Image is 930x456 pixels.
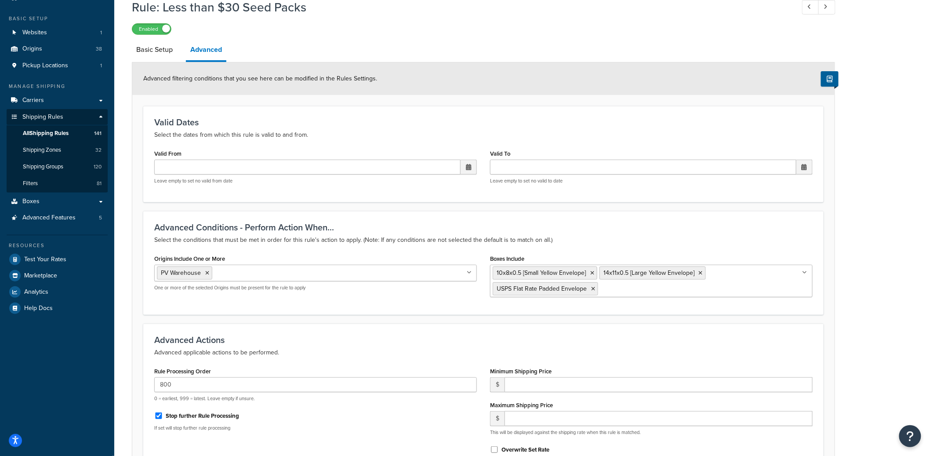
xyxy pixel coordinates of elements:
li: Filters [7,175,108,192]
a: Pickup Locations1 [7,58,108,74]
p: Select the conditions that must be met in order for this rule's action to apply. (Note: If any co... [154,235,813,245]
a: Analytics [7,284,108,300]
label: Valid To [490,150,510,157]
a: Filters81 [7,175,108,192]
p: This will be displayed against the shipping rate when this rule is matched. [490,429,813,436]
span: USPS Flat Rate Padded Envelope [497,284,587,293]
span: 14x11x0.5 [Large Yellow Envelope] [603,268,694,277]
a: Basic Setup [132,39,177,60]
h3: Advanced Actions [154,335,813,345]
span: Pickup Locations [22,62,68,69]
span: Shipping Groups [23,163,63,171]
label: Minimum Shipping Price [490,368,552,375]
label: Enabled [132,24,171,34]
span: Boxes [22,198,40,205]
div: Manage Shipping [7,83,108,90]
span: Origins [22,45,42,53]
span: 10x8x0.5 [Small Yellow Envelope] [497,268,586,277]
span: $ [490,377,505,392]
span: 81 [97,180,102,187]
li: Shipping Rules [7,109,108,193]
span: Shipping Rules [22,113,63,121]
span: Help Docs [24,305,53,312]
span: Analytics [24,288,48,296]
span: 120 [94,163,102,171]
a: Shipping Groups120 [7,159,108,175]
label: Maximum Shipping Price [490,402,553,409]
label: Origins Include One or More [154,255,225,262]
a: AllShipping Rules141 [7,125,108,142]
span: 1 [100,29,102,36]
p: 0 = earliest, 999 = latest. Leave empty if unsure. [154,395,477,402]
label: Overwrite Set Rate [501,446,549,454]
span: 1 [100,62,102,69]
label: Boxes Include [490,255,524,262]
span: PV Warehouse [161,268,201,277]
h3: Valid Dates [154,117,813,127]
a: Shipping Zones32 [7,142,108,158]
a: Advanced [186,39,226,62]
span: Carriers [22,97,44,104]
label: Valid From [154,150,182,157]
button: Open Resource Center [899,425,921,447]
span: 38 [96,45,102,53]
p: Select the dates from which this rule is valid to and from. [154,130,813,140]
span: Advanced filtering conditions that you see here can be modified in the Rules Settings. [143,74,377,83]
a: Marketplace [7,268,108,284]
span: Websites [22,29,47,36]
li: Origins [7,41,108,57]
span: All Shipping Rules [23,130,69,137]
button: Show Help Docs [821,71,839,87]
a: Carriers [7,92,108,109]
li: Pickup Locations [7,58,108,74]
p: Leave empty to set no valid from date [154,178,477,184]
h3: Advanced Conditions - Perform Action When... [154,223,813,232]
a: Websites1 [7,25,108,41]
a: Origins38 [7,41,108,57]
a: Shipping Rules [7,109,108,125]
span: Advanced Features [22,214,76,222]
li: Shipping Zones [7,142,108,158]
a: Test Your Rates [7,252,108,267]
li: Advanced Features [7,210,108,226]
span: 32 [95,146,102,154]
span: 5 [99,214,102,222]
li: Websites [7,25,108,41]
p: Advanced applicable actions to be performed. [154,347,813,358]
p: Leave empty to set no valid to date [490,178,813,184]
span: 141 [94,130,102,137]
p: If set will stop further rule processing [154,425,477,431]
p: One or more of the selected Origins must be present for the rule to apply [154,285,477,291]
span: Filters [23,180,38,187]
li: Shipping Groups [7,159,108,175]
a: Advanced Features5 [7,210,108,226]
a: Boxes [7,193,108,210]
span: Marketplace [24,272,57,280]
span: Test Your Rates [24,256,66,263]
label: Stop further Rule Processing [166,412,239,420]
div: Basic Setup [7,15,108,22]
a: Help Docs [7,300,108,316]
span: Shipping Zones [23,146,61,154]
label: Rule Processing Order [154,368,211,375]
div: Resources [7,242,108,249]
span: $ [490,411,505,426]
